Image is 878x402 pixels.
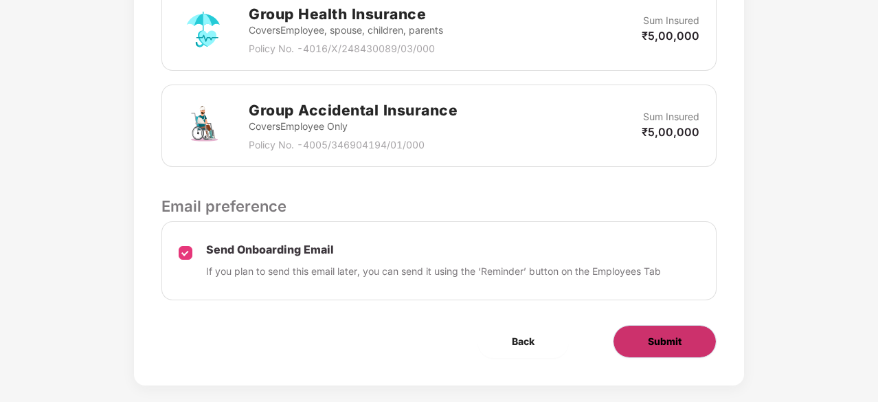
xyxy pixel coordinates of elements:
[642,28,699,43] p: ₹5,00,000
[643,13,699,28] p: Sum Insured
[179,5,228,54] img: svg+xml;base64,PHN2ZyB4bWxucz0iaHR0cDovL3d3dy53My5vcmcvMjAwMC9zdmciIHdpZHRoPSI3MiIgaGVpZ2h0PSI3Mi...
[613,325,717,358] button: Submit
[249,99,458,122] h2: Group Accidental Insurance
[512,334,534,349] span: Back
[249,3,443,25] h2: Group Health Insurance
[179,101,228,150] img: svg+xml;base64,PHN2ZyB4bWxucz0iaHR0cDovL3d3dy53My5vcmcvMjAwMC9zdmciIHdpZHRoPSI3MiIgaGVpZ2h0PSI3Mi...
[648,334,682,349] span: Submit
[161,194,717,218] p: Email preference
[249,41,443,56] p: Policy No. - 4016/X/248430089/03/000
[249,119,458,134] p: Covers Employee Only
[477,325,569,358] button: Back
[643,109,699,124] p: Sum Insured
[249,23,443,38] p: Covers Employee, spouse, children, parents
[206,243,661,257] p: Send Onboarding Email
[206,264,661,279] p: If you plan to send this email later, you can send it using the ‘Reminder’ button on the Employee...
[249,137,458,153] p: Policy No. - 4005/346904194/01/000
[642,124,699,139] p: ₹5,00,000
